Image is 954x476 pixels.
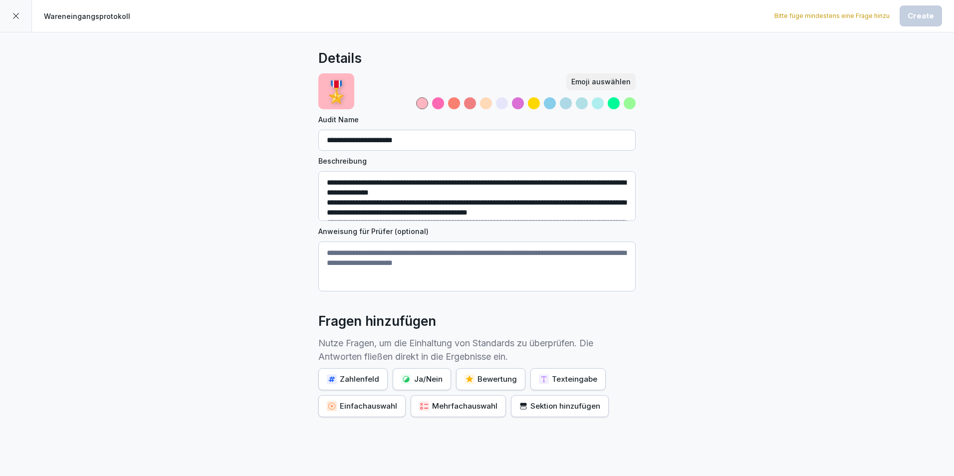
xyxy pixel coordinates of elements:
div: Texteingabe [539,374,597,385]
p: 🎖️ [323,76,349,107]
button: Zahlenfeld [318,368,388,390]
div: Mehrfachauswahl [419,401,497,412]
p: Nutze Fragen, um die Einhaltung von Standards zu überprüfen. Die Antworten fließen direkt in die ... [318,336,636,363]
button: Texteingabe [530,368,606,390]
div: Zahlenfeld [327,374,379,385]
button: Emoji auswählen [566,73,636,90]
button: Ja/Nein [393,368,451,390]
label: Audit Name [318,114,636,125]
div: Sektion hinzufügen [519,401,600,412]
div: Create [908,10,934,21]
button: Create [900,5,942,26]
div: Ja/Nein [401,374,443,385]
div: Bewertung [465,374,517,385]
button: Mehrfachauswahl [411,395,506,417]
p: Wareneingangsprotokoll [44,11,130,21]
div: Einfachauswahl [327,401,397,412]
div: Emoji auswählen [571,76,631,87]
h2: Details [318,48,362,68]
p: Bitte füge mindestens eine Frage hinzu [774,11,890,20]
button: Sektion hinzufügen [511,395,609,417]
button: Bewertung [456,368,525,390]
label: Anweisung für Prüfer (optional) [318,226,636,237]
button: Einfachauswahl [318,395,406,417]
label: Beschreibung [318,156,636,166]
h2: Fragen hinzufügen [318,311,436,331]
